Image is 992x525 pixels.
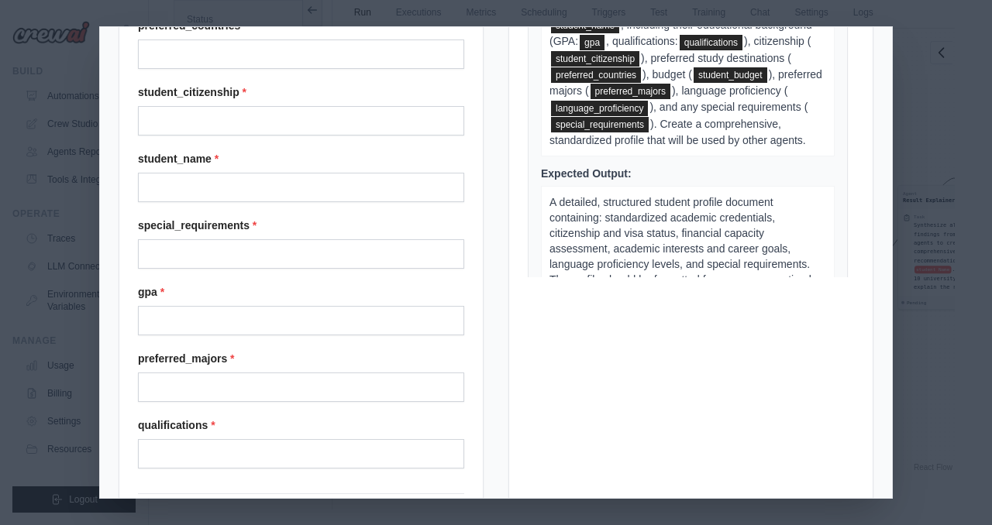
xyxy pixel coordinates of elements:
span: ), budget ( [642,68,692,81]
span: preferred_countries [551,67,641,83]
label: preferred_majors [138,351,464,366]
span: ), language proficiency ( [672,84,787,97]
span: preferred_majors [591,84,670,99]
label: qualifications [138,417,464,433]
label: student_name [138,151,464,166]
span: ), citizenship ( [744,35,811,47]
label: gpa [138,284,464,300]
span: ), and any special requirements ( [649,101,808,113]
span: student_citizenship [551,51,639,67]
span: ), preferred study destinations ( [641,52,791,64]
span: gpa [580,35,604,50]
iframe: Chat Widget [914,451,992,525]
label: student_citizenship [138,84,464,100]
label: special_requirements [138,218,464,233]
span: special_requirements [551,117,649,132]
span: , qualifications: [606,35,678,47]
span: qualifications [680,35,742,50]
span: ). Create a comprehensive, standardized profile that will be used by other agents. [549,118,806,146]
span: Expected Output: [541,167,632,180]
span: A detailed, structured student profile document containing: standardized academic credentials, ci... [549,196,820,301]
span: language_proficiency [551,101,648,116]
span: student_budget [694,67,767,83]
